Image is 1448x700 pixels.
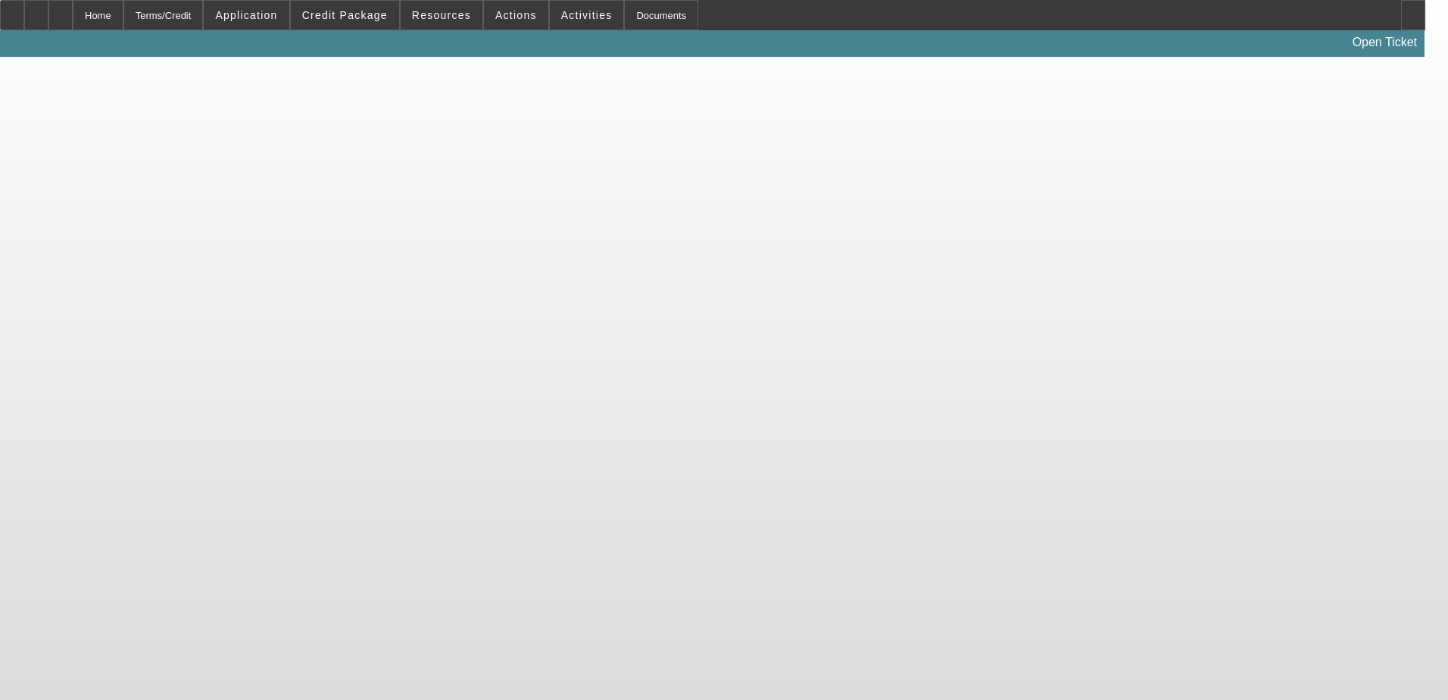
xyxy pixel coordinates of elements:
button: Activities [550,1,624,30]
span: Actions [495,9,537,21]
span: Activities [561,9,613,21]
span: Resources [412,9,471,21]
span: Application [215,9,277,21]
button: Actions [484,1,548,30]
button: Application [204,1,289,30]
button: Credit Package [291,1,399,30]
button: Resources [401,1,482,30]
a: Open Ticket [1347,30,1423,55]
span: Credit Package [302,9,388,21]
